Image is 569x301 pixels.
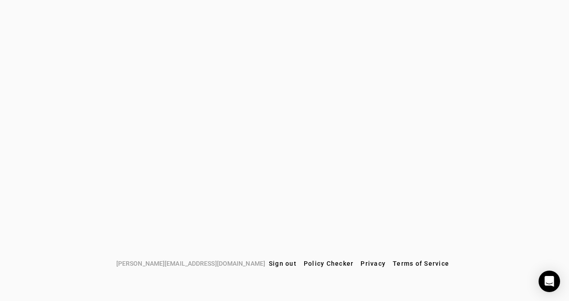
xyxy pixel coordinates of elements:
[116,259,265,268] span: [PERSON_NAME][EMAIL_ADDRESS][DOMAIN_NAME]
[393,260,449,267] span: Terms of Service
[361,260,386,267] span: Privacy
[300,255,357,272] button: Policy Checker
[304,260,354,267] span: Policy Checker
[357,255,389,272] button: Privacy
[539,271,560,292] div: Open Intercom Messenger
[265,255,300,272] button: Sign out
[389,255,453,272] button: Terms of Service
[269,260,297,267] span: Sign out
